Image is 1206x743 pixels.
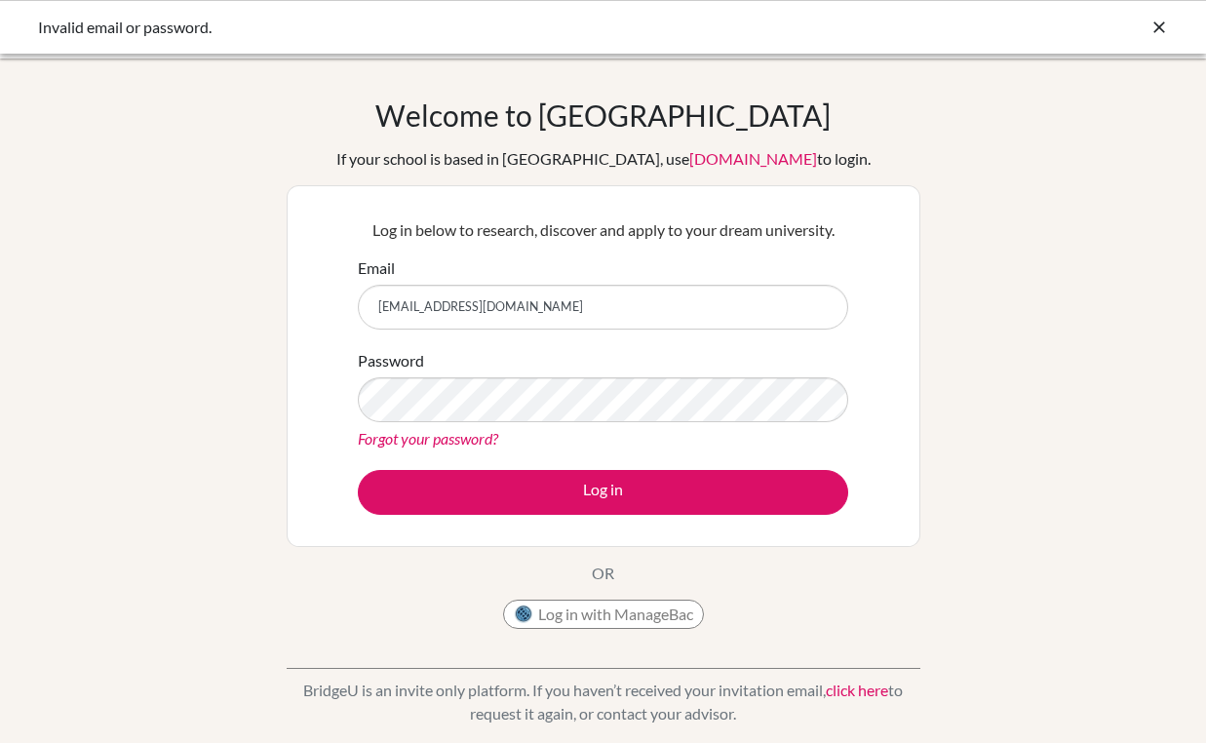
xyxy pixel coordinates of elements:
a: Forgot your password? [358,429,498,448]
p: Log in below to research, discover and apply to your dream university. [358,218,848,242]
label: Email [358,256,395,280]
div: If your school is based in [GEOGRAPHIC_DATA], use to login. [336,147,871,171]
label: Password [358,349,424,372]
a: [DOMAIN_NAME] [689,149,817,168]
div: Invalid email or password. [38,16,876,39]
p: BridgeU is an invite only platform. If you haven’t received your invitation email, to request it ... [287,679,920,725]
h1: Welcome to [GEOGRAPHIC_DATA] [375,98,831,133]
a: click here [826,681,888,699]
button: Log in with ManageBac [503,600,704,629]
p: OR [592,562,614,585]
button: Log in [358,470,848,515]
